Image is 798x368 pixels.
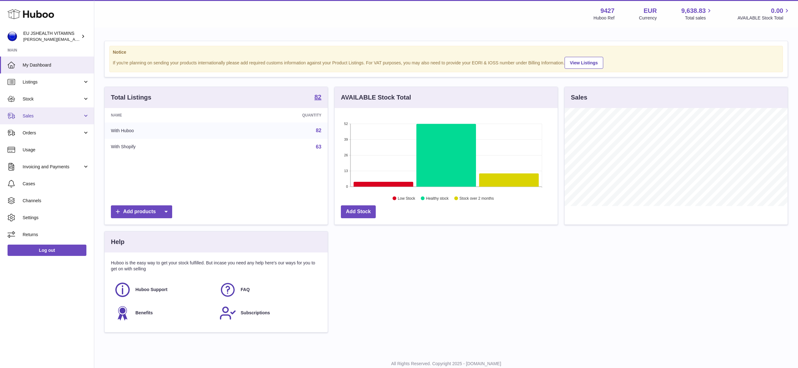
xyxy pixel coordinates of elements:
a: Add products [111,205,172,218]
strong: 9427 [600,7,615,15]
span: Channels [23,198,89,204]
a: FAQ [219,281,318,298]
span: 0.00 [771,7,783,15]
td: With Shopify [105,139,225,155]
span: Returns [23,232,89,238]
span: Stock [23,96,83,102]
h3: AVAILABLE Stock Total [341,93,411,102]
text: 39 [344,138,348,141]
a: Log out [8,245,86,256]
span: 9,638.83 [681,7,706,15]
a: Subscriptions [219,305,318,322]
text: 26 [344,153,348,157]
text: 13 [344,169,348,173]
text: Stock over 2 months [459,196,494,201]
span: Subscriptions [241,310,270,316]
a: Add Stock [341,205,376,218]
a: Benefits [114,305,213,322]
text: Healthy stock [426,196,449,201]
span: My Dashboard [23,62,89,68]
span: AVAILABLE Stock Total [737,15,790,21]
a: View Listings [565,57,603,69]
text: 52 [344,122,348,126]
span: [PERSON_NAME][EMAIL_ADDRESS][DOMAIN_NAME] [23,37,126,42]
span: Usage [23,147,89,153]
td: With Huboo [105,122,225,139]
text: 0 [346,185,348,188]
a: 63 [316,144,321,149]
div: EU JSHEALTH VITAMINS [23,30,80,42]
a: 9,638.83 Total sales [681,7,713,21]
strong: 82 [314,94,321,100]
span: Invoicing and Payments [23,164,83,170]
strong: EUR [643,7,657,15]
div: Huboo Ref [593,15,615,21]
a: 0.00 AVAILABLE Stock Total [737,7,790,21]
a: 82 [314,94,321,101]
span: Benefits [135,310,153,316]
span: Settings [23,215,89,221]
span: Sales [23,113,83,119]
p: All Rights Reserved. Copyright 2025 - [DOMAIN_NAME] [99,361,793,367]
h3: Sales [571,93,587,102]
a: 82 [316,128,321,133]
a: Huboo Support [114,281,213,298]
img: laura@jessicasepel.com [8,32,17,41]
span: Orders [23,130,83,136]
h3: Help [111,238,124,246]
p: Huboo is the easy way to get your stock fulfilled. But incase you need any help here's our ways f... [111,260,321,272]
th: Name [105,108,225,122]
span: Listings [23,79,83,85]
span: Total sales [685,15,713,21]
text: Low Stock [398,196,415,201]
span: Cases [23,181,89,187]
h3: Total Listings [111,93,151,102]
span: FAQ [241,287,250,293]
th: Quantity [225,108,328,122]
strong: Notice [113,49,779,55]
span: Huboo Support [135,287,167,293]
div: If you're planning on sending your products internationally please add required customs informati... [113,56,779,69]
div: Currency [639,15,657,21]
